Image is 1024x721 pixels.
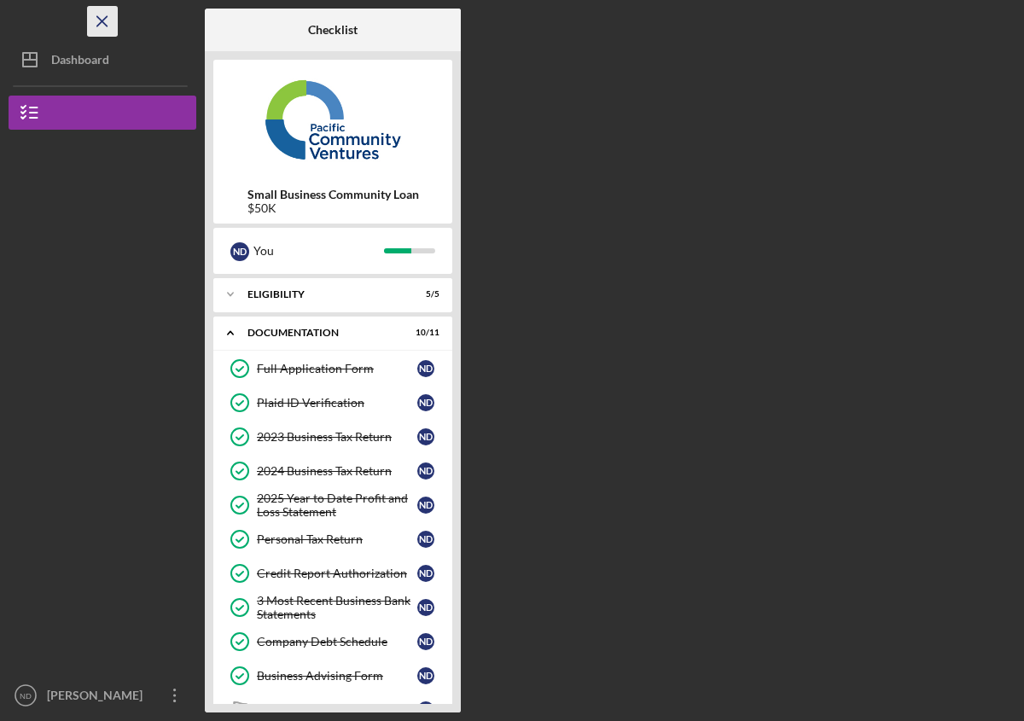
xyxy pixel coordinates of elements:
[9,678,196,712] button: ND[PERSON_NAME]
[417,428,434,445] div: N D
[417,360,434,377] div: N D
[257,594,417,621] div: 3 Most Recent Business Bank Statements
[222,556,444,590] a: Credit Report AuthorizationND
[417,394,434,411] div: N D
[230,242,249,261] div: N D
[222,659,444,693] a: Business Advising FormND
[409,289,439,299] div: 5 / 5
[257,567,417,580] div: Credit Report Authorization
[253,236,384,265] div: You
[417,462,434,480] div: N D
[308,23,358,37] b: Checklist
[51,43,109,81] div: Dashboard
[222,522,444,556] a: Personal Tax ReturnND
[257,703,417,717] div: Financial Qualification
[257,464,417,478] div: 2024 Business Tax Return
[20,691,32,701] text: ND
[247,289,397,299] div: Eligibility
[222,488,444,522] a: 2025 Year to Date Profit and Loss StatementND
[247,188,419,201] b: Small Business Community Loan
[417,701,434,718] div: N D
[222,590,444,625] a: 3 Most Recent Business Bank StatementsND
[222,420,444,454] a: 2023 Business Tax ReturnND
[257,396,417,410] div: Plaid ID Verification
[247,328,397,338] div: Documentation
[222,454,444,488] a: 2024 Business Tax ReturnND
[409,328,439,338] div: 10 / 11
[247,201,419,215] div: $50K
[417,599,434,616] div: N D
[257,362,417,375] div: Full Application Form
[222,386,444,420] a: Plaid ID VerificationND
[257,532,417,546] div: Personal Tax Return
[43,678,154,717] div: [PERSON_NAME]
[257,491,417,519] div: 2025 Year to Date Profit and Loss Statement
[417,565,434,582] div: N D
[257,669,417,683] div: Business Advising Form
[213,68,452,171] img: Product logo
[417,667,434,684] div: N D
[417,531,434,548] div: N D
[417,497,434,514] div: N D
[257,635,417,648] div: Company Debt Schedule
[9,43,196,77] button: Dashboard
[222,625,444,659] a: Company Debt ScheduleND
[257,430,417,444] div: 2023 Business Tax Return
[222,352,444,386] a: Full Application FormND
[417,633,434,650] div: N D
